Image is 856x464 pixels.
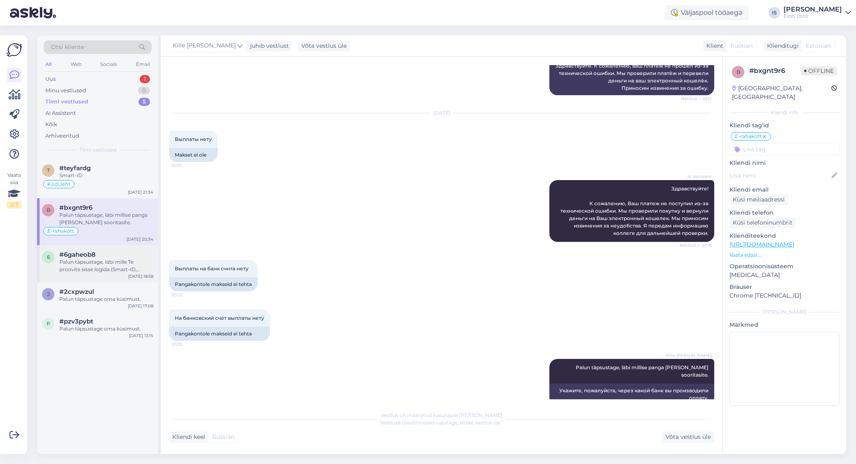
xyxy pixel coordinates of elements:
span: E-rahakott [735,134,762,139]
p: Vaata edasi ... [729,251,840,259]
p: Operatsioonisüsteem [729,262,840,271]
div: [DATE] [169,109,714,117]
div: Здравствуйте. К сожалению, ваш платёж не прошёл из-за технической ошибки. Мы проверили платёж и п... [549,59,714,95]
div: Email [134,59,152,70]
p: [MEDICAL_DATA] [729,271,840,279]
div: [DATE] 21:34 [128,189,153,195]
p: Kliendi telefon [729,209,840,217]
div: Klient [703,42,723,50]
span: Vestluse ülevõtmiseks vajutage [380,419,503,426]
div: Võta vestlus üle [298,40,350,52]
span: b [736,69,740,75]
span: Выплаты на банк счнта нету [175,265,249,272]
div: Pangakontole makseid ei tehta [169,277,258,291]
span: Kille [PERSON_NAME] [173,41,236,50]
span: Palun täpsustage, läbi millise panga [PERSON_NAME] sooritasite. [576,364,710,378]
div: All [44,59,53,70]
p: Klienditeekond [729,232,840,240]
span: На банковский счет выплаты нету [175,315,264,321]
div: Kliendi keel [169,433,205,441]
div: [DATE] 13:15 [129,333,153,339]
div: Tiimi vestlused [45,98,88,106]
p: Märkmed [729,321,840,329]
span: #2cxpwzul [59,288,94,295]
span: #6gaheob8 [59,251,96,258]
div: [DATE] 18:58 [128,273,153,279]
input: Lisa tag [729,143,840,155]
div: AI Assistent [45,109,76,117]
div: 2 / 3 [7,201,21,209]
span: Nähtud ✓ 18:13 [681,96,712,102]
span: Nähtud ✓ 20:31 [680,242,712,248]
div: Arhiveeritud [45,132,79,140]
div: Укажите, пожалуйста, через какой банк вы производили оплату. [549,384,714,405]
div: Palun täpsustage, läbi millise panga [PERSON_NAME] sooritasite. [59,211,153,226]
div: # bxgnt9r6 [749,66,801,76]
div: 1 [140,75,150,83]
div: [DATE] 20:34 [127,236,153,242]
span: Здравствуйте! К сожалению, Ваш платеж не поступил из-за технической ошибки. Мы проверили покупку ... [561,185,710,236]
span: Koduleht [47,182,70,187]
p: Chrome [TECHNICAL_ID] [729,291,840,300]
div: [PERSON_NAME] [729,308,840,316]
span: Estonian [806,42,831,50]
span: Vestlus on määratud kasutajale [PERSON_NAME] [381,412,502,418]
div: Kliendi info [729,109,840,116]
span: Выплаты нету [175,136,212,142]
span: AI Assistent [681,173,712,180]
div: Socials [98,59,119,70]
span: 20:32 [171,292,202,298]
div: Küsi telefoninumbrit [729,217,796,228]
span: Kille [PERSON_NAME] [666,352,712,359]
span: Otsi kliente [51,43,84,52]
p: Kliendi nimi [729,159,840,167]
div: Minu vestlused [45,87,86,95]
span: p [47,321,50,327]
div: 0 [138,87,150,95]
div: Väljaspool tööaega [664,5,749,20]
a: [URL][DOMAIN_NAME] [729,241,794,248]
div: [DATE] 17:08 [128,303,153,309]
p: Brauser [729,283,840,291]
input: Lisa nimi [730,171,830,180]
div: [GEOGRAPHIC_DATA], [GEOGRAPHIC_DATA] [732,84,831,101]
div: Võta vestlus üle [662,431,714,443]
span: Tiimi vestlused [80,146,116,154]
span: Russian [212,433,235,441]
span: 6 [47,254,50,260]
div: IS [769,7,780,19]
p: Kliendi tag'id [729,121,840,130]
a: [PERSON_NAME]Eesti Loto [783,6,851,19]
i: „Võtke vestlus üle” [457,419,503,426]
span: 20:33 [171,341,202,347]
span: Offline [801,66,837,75]
div: Web [69,59,83,70]
span: 20:31 [171,162,202,169]
span: Russian [730,42,753,50]
div: Küsi meiliaadressi [729,194,788,205]
div: Palun täpsustage oma küsimust. [59,325,153,333]
div: Makset ei ole [169,148,218,162]
div: 5 [138,98,150,106]
div: Vaata siia [7,171,21,209]
span: 2 [47,291,50,297]
div: Palun täpsustage oma küsimust. [59,295,153,303]
div: [PERSON_NAME] [783,6,842,13]
span: b [47,207,50,213]
div: Smart-ID [59,172,153,179]
span: E-rahakott [47,229,74,234]
div: juhib vestlust [247,42,289,50]
span: #teyfardg [59,164,91,172]
div: Uus [45,75,56,83]
p: Kliendi email [729,185,840,194]
div: Kõik [45,120,57,129]
img: Askly Logo [7,42,22,58]
span: t [47,167,50,173]
span: #bxgnt9r6 [59,204,92,211]
div: Eesti Loto [783,13,842,19]
div: Klienditugi [764,42,799,50]
span: #pzv3pybt [59,318,93,325]
div: Palun täpsustage, läbi mille Te proovite sisse logida (Smart-ID, Mobiil-ID, ID-kaart) [59,258,153,273]
div: Pangakontole makseid ei tehta [169,327,270,341]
